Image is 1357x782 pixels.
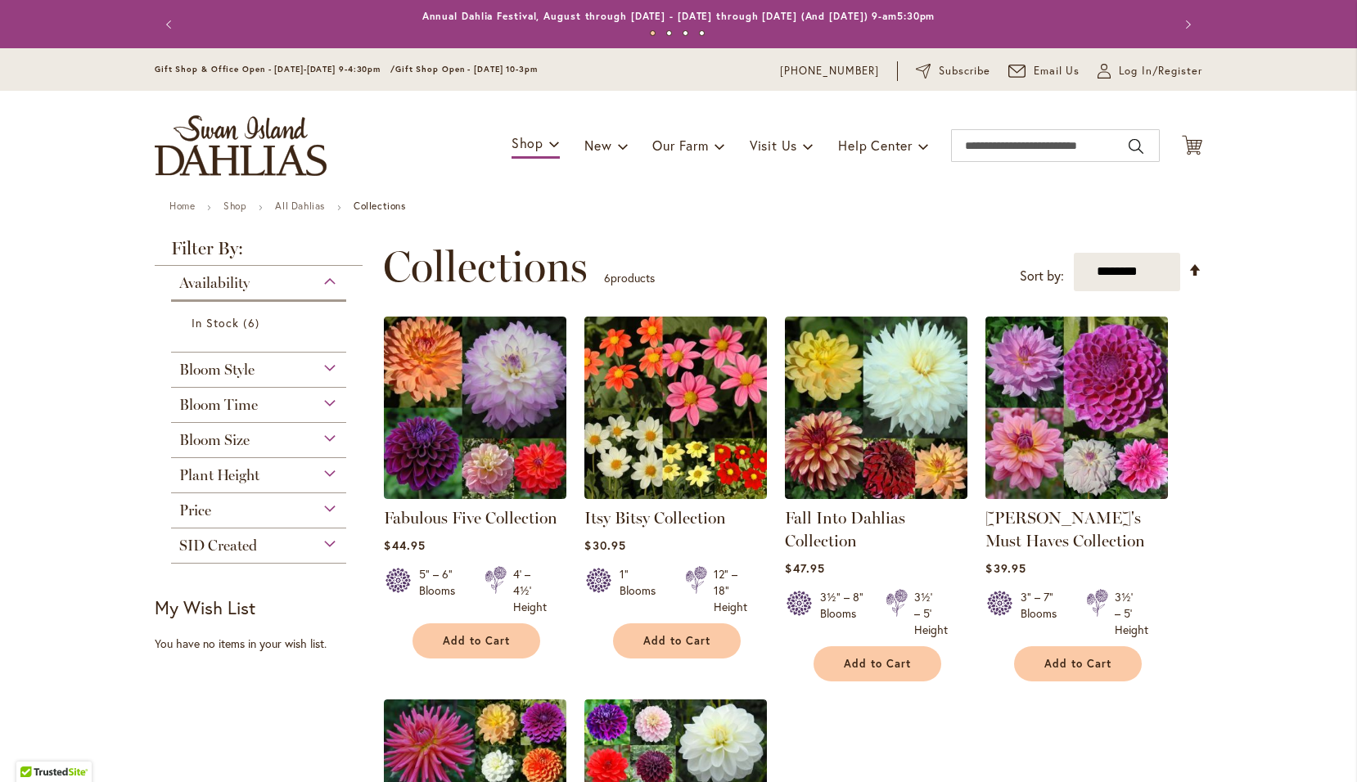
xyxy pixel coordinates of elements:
div: 4' – 4½' Height [513,566,547,615]
strong: My Wish List [155,595,255,619]
div: You have no items in your wish list. [155,636,373,652]
span: SID Created [179,537,257,555]
span: Bloom Style [179,361,255,379]
a: Itsy Bitsy Collection [584,487,767,502]
a: [PERSON_NAME]'s Must Haves Collection [985,508,1145,551]
span: Gift Shop Open - [DATE] 10-3pm [395,64,538,74]
span: Add to Cart [1044,657,1111,671]
span: In Stock [192,315,239,330]
button: Previous [155,8,187,41]
span: 6 [604,270,611,285]
a: Annual Dahlia Festival, August through [DATE] - [DATE] through [DATE] (And [DATE]) 9-am5:30pm [422,10,935,22]
a: Subscribe [916,63,990,79]
strong: Collections [354,200,406,212]
span: Price [179,501,211,519]
a: All Dahlias [275,200,325,212]
span: Visit Us [750,137,797,154]
div: 3" – 7" Blooms [1021,589,1066,638]
img: Fabulous Five Collection [384,317,566,499]
span: Subscribe [939,63,990,79]
span: Our Farm [652,137,708,154]
span: Log In/Register [1119,63,1202,79]
span: Availability [179,274,250,292]
span: Gift Shop & Office Open - [DATE]-[DATE] 9-4:30pm / [155,64,395,74]
span: $39.95 [985,560,1026,576]
span: Bloom Time [179,396,258,414]
a: Fabulous Five Collection [384,508,557,528]
span: 6 [243,314,263,331]
a: Fall Into Dahlias Collection [785,487,967,502]
button: Next [1170,8,1202,41]
button: 4 of 4 [699,30,705,36]
button: 2 of 4 [666,30,672,36]
a: Email Us [1008,63,1080,79]
span: Bloom Size [179,431,250,449]
span: Shop [512,134,543,151]
p: products [604,265,655,291]
span: $30.95 [584,537,625,553]
div: 1" Blooms [620,566,665,615]
span: $47.95 [785,560,824,576]
a: Shop [223,200,246,212]
span: Email Us [1034,63,1080,79]
span: New [584,137,611,154]
span: Plant Height [179,466,259,484]
a: [PHONE_NUMBER] [780,63,879,79]
a: Fall Into Dahlias Collection [785,508,905,551]
button: Add to Cart [814,646,941,681]
a: In Stock 6 [192,314,330,331]
button: 3 of 4 [683,30,688,36]
span: Help Center [838,137,913,154]
button: 1 of 4 [650,30,656,36]
span: Add to Cart [643,634,710,648]
div: 3½" – 8" Blooms [820,589,866,638]
div: 5" – 6" Blooms [419,566,465,615]
a: Itsy Bitsy Collection [584,508,726,528]
a: Log In/Register [1098,63,1202,79]
img: Heather's Must Haves Collection [985,317,1168,499]
strong: Filter By: [155,240,363,266]
div: 3½' – 5' Height [1115,589,1148,638]
a: Fabulous Five Collection [384,487,566,502]
button: Add to Cart [1014,646,1142,681]
div: 3½' – 5' Height [914,589,948,638]
button: Add to Cart [613,623,741,658]
img: Fall Into Dahlias Collection [785,317,967,499]
span: Add to Cart [844,657,911,671]
div: 12" – 18" Height [714,566,747,615]
span: Add to Cart [443,634,510,648]
span: $44.95 [384,537,425,553]
a: Home [169,200,195,212]
label: Sort by: [1020,261,1064,291]
button: Add to Cart [413,623,540,658]
a: Heather's Must Haves Collection [985,487,1168,502]
span: Collections [383,242,588,291]
img: Itsy Bitsy Collection [584,317,767,499]
a: store logo [155,115,327,176]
